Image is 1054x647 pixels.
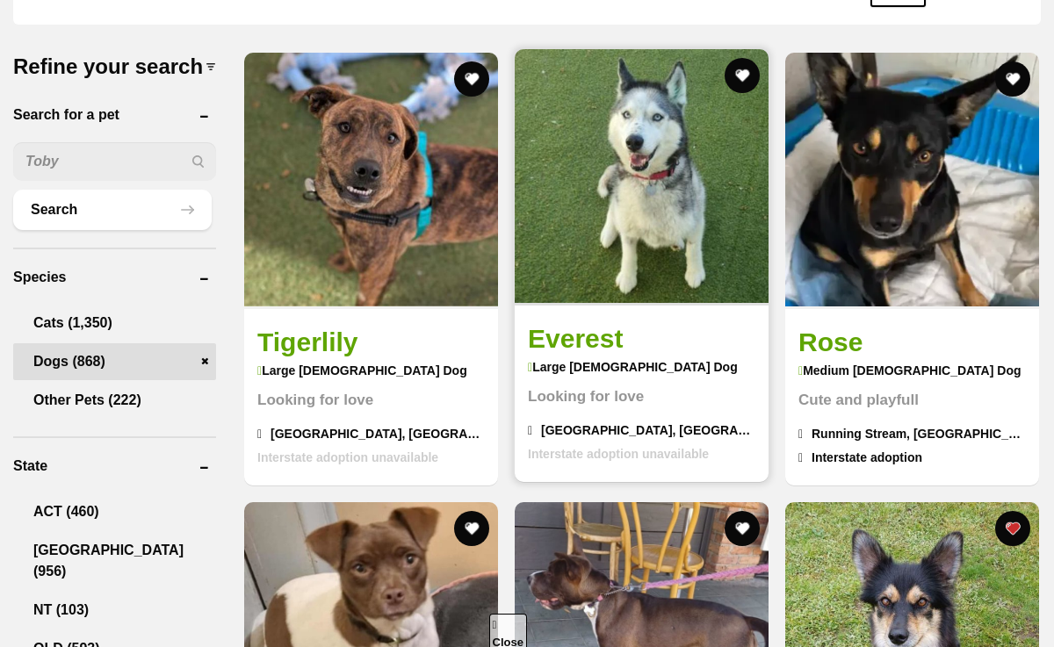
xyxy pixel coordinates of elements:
[528,385,755,408] div: Looking for love
[13,456,216,477] header: State
[13,104,216,126] header: Search for a pet
[515,306,769,482] a: Everest large [DEMOGRAPHIC_DATA] Dog Looking for love [GEOGRAPHIC_DATA], [GEOGRAPHIC_DATA] Inters...
[13,305,216,341] a: Cats (1,350)
[528,358,755,377] strong: large [DEMOGRAPHIC_DATA] Dog
[528,319,755,358] h3: Everest
[257,450,438,464] span: Interstate adoption unavailable
[528,421,755,445] strong: [GEOGRAPHIC_DATA], [GEOGRAPHIC_DATA]
[725,511,760,546] button: favourite
[785,309,1039,485] a: Rose medium [DEMOGRAPHIC_DATA] Dog Cute and playfull Running Stream, [GEOGRAPHIC_DATA] Interstate...
[798,449,1026,472] div: Interstate adoption
[528,447,709,461] span: Interstate adoption unavailable
[798,425,1026,449] strong: Running Stream, [GEOGRAPHIC_DATA]
[257,362,485,380] strong: large [DEMOGRAPHIC_DATA] Dog
[13,51,216,83] h3: Refine your search
[257,389,485,412] div: Looking for love
[725,58,760,93] button: favourite
[13,343,216,380] a: Dogs (868)
[798,389,1026,412] div: Cute and playfull
[13,493,216,530] a: ACT (460)
[13,592,216,629] a: NT (103)
[257,425,485,449] strong: [GEOGRAPHIC_DATA], [GEOGRAPHIC_DATA]
[13,267,216,288] header: Species
[454,61,489,97] button: favourite
[244,53,498,306] img: Tigerlily - American Staffy x Kelpie Dog
[13,382,216,419] a: Other Pets (222)
[244,309,498,485] a: Tigerlily large [DEMOGRAPHIC_DATA] Dog Looking for love [GEOGRAPHIC_DATA], [GEOGRAPHIC_DATA] Inte...
[454,511,489,546] button: favourite
[515,49,769,303] img: Everest - Siberian Husky Dog
[257,322,485,362] h3: Tigerlily
[785,53,1039,306] img: Rose - Australian Kelpie Dog
[798,362,1026,380] strong: medium [DEMOGRAPHIC_DATA] Dog
[798,322,1026,362] h3: Rose
[995,61,1030,97] button: favourite
[13,190,212,230] button: Search
[13,142,216,181] input: Toby
[995,511,1030,546] button: favourite
[13,532,216,590] a: [GEOGRAPHIC_DATA] (956)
